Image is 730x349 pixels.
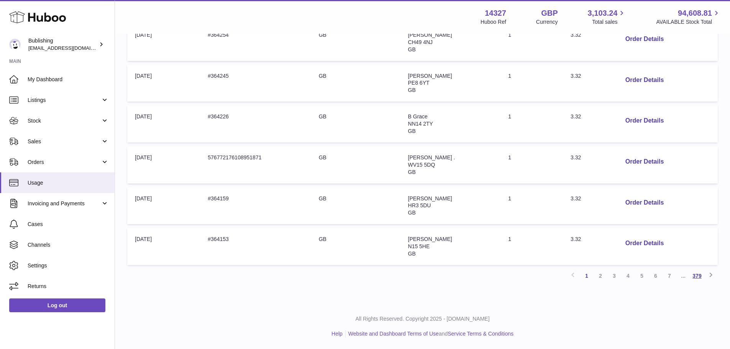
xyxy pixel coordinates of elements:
[500,228,563,265] td: 1
[408,251,416,257] span: GB
[28,45,113,51] span: [EMAIL_ADDRESS][DOMAIN_NAME]
[200,228,311,265] td: #364153
[485,8,506,18] strong: 14327
[311,228,400,265] td: GB
[127,105,200,143] td: [DATE]
[28,159,101,166] span: Orders
[619,236,670,251] button: Order Details
[656,8,721,26] a: 94,608.81 AVAILABLE Stock Total
[9,39,21,50] img: internalAdmin-14327@internal.huboo.com
[500,105,563,143] td: 1
[408,195,452,202] span: [PERSON_NAME]
[200,187,311,224] td: #364159
[408,202,431,208] span: HR3 5DU
[28,200,101,207] span: Invoicing and Payments
[408,243,430,249] span: N15 5HE
[619,72,670,88] button: Order Details
[311,105,400,143] td: GB
[311,65,400,102] td: GB
[571,113,581,120] span: 3.32
[571,73,581,79] span: 3.32
[592,18,626,26] span: Total sales
[408,121,433,127] span: NN14 2TY
[571,195,581,202] span: 3.32
[408,46,416,52] span: GB
[200,105,311,143] td: #364226
[571,32,581,38] span: 3.32
[408,154,455,161] span: [PERSON_NAME] .
[663,269,676,283] a: 7
[311,146,400,184] td: GB
[571,236,581,242] span: 3.32
[127,24,200,61] td: [DATE]
[28,37,97,52] div: Bublishing
[635,269,649,283] a: 5
[311,187,400,224] td: GB
[656,18,721,26] span: AVAILABLE Stock Total
[621,269,635,283] a: 4
[311,24,400,61] td: GB
[678,8,712,18] span: 94,608.81
[28,283,109,290] span: Returns
[127,146,200,184] td: [DATE]
[121,315,724,323] p: All Rights Reserved. Copyright 2025 - [DOMAIN_NAME]
[9,298,105,312] a: Log out
[28,76,109,83] span: My Dashboard
[200,146,311,184] td: 576772176108951871
[346,330,513,338] li: and
[28,138,101,145] span: Sales
[541,8,558,18] strong: GBP
[408,32,452,38] span: [PERSON_NAME]
[28,262,109,269] span: Settings
[127,65,200,102] td: [DATE]
[580,269,594,283] a: 1
[594,269,607,283] a: 2
[408,113,428,120] span: B Grace
[28,97,101,104] span: Listings
[408,210,416,216] span: GB
[408,162,435,168] span: WV15 5DQ
[500,24,563,61] td: 1
[448,331,513,337] a: Service Terms & Conditions
[408,73,452,79] span: [PERSON_NAME]
[607,269,621,283] a: 3
[28,221,109,228] span: Cases
[408,128,416,134] span: GB
[500,65,563,102] td: 1
[28,117,101,125] span: Stock
[588,8,618,18] span: 3,103.24
[481,18,506,26] div: Huboo Ref
[200,24,311,61] td: #364254
[127,228,200,265] td: [DATE]
[127,187,200,224] td: [DATE]
[348,331,439,337] a: Website and Dashboard Terms of Use
[28,179,109,187] span: Usage
[536,18,558,26] div: Currency
[408,169,416,175] span: GB
[28,241,109,249] span: Channels
[500,146,563,184] td: 1
[649,269,663,283] a: 6
[619,113,670,129] button: Order Details
[408,87,416,93] span: GB
[619,195,670,211] button: Order Details
[676,269,690,283] span: ...
[571,154,581,161] span: 3.32
[408,236,452,242] span: [PERSON_NAME]
[408,39,433,45] span: CH49 4NJ
[331,331,343,337] a: Help
[408,80,430,86] span: PE8 6YT
[690,269,704,283] a: 379
[200,65,311,102] td: #364245
[619,31,670,47] button: Order Details
[588,8,627,26] a: 3,103.24 Total sales
[500,187,563,224] td: 1
[619,154,670,170] button: Order Details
